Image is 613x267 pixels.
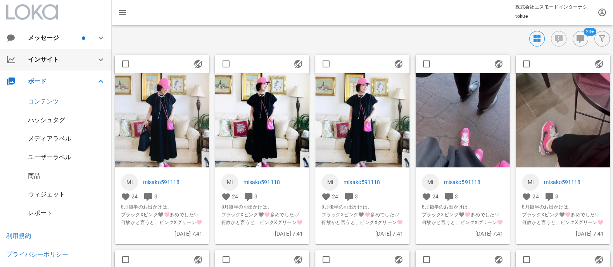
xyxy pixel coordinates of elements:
img: 1480021540696685_18374773021183715_4185534372757361263_n.jpg [416,73,510,167]
p: [DATE] 7:41 [221,229,303,238]
span: 24 [232,193,238,200]
span: 8月後半のお出かけは、 [422,203,504,211]
span: 8月後半のお出かけは、 [221,203,303,211]
a: Mi [221,174,238,191]
p: [DATE] 7:41 [422,229,504,238]
span: 8月後半のお出かけは、 [522,203,604,211]
span: 3 [254,193,257,200]
p: 株式会社エスモードインターナショナル [515,3,593,11]
span: 3 [455,193,458,200]
a: ウィジェット [28,191,65,198]
span: ブラックXピンク🖤🩷多めでした♡ [522,211,604,219]
a: Mi [522,174,539,191]
img: 1480018540649331_18374772988183715_8279147589544056136_n.jpg [115,73,209,167]
a: misako591118 [143,178,203,186]
span: 3 [555,193,558,200]
span: 24 [332,193,338,200]
a: misako591118 [544,178,604,186]
a: コンテンツ [28,98,59,105]
img: 1480019540713031_18374772997183715_2589187651924790119_n.jpg [215,73,309,167]
span: 3 [355,193,358,200]
p: [DATE] 7:41 [522,229,604,238]
span: 何故かと言うと、ピンクXグリーン🩷🫛のスニーカーを買ったら、 [221,219,303,234]
span: 8月後半のお出かけは、 [321,203,403,211]
span: 何故かと言うと、ピンクXグリーン🩷🫛のスニーカーを買ったら、 [422,219,504,234]
a: misako591118 [344,178,403,186]
a: Mi [121,174,138,191]
a: レポート [28,209,53,217]
span: 24 [432,193,439,200]
a: 商品 [28,172,40,179]
span: 何故かと言うと、ピンクXグリーン🩷🫛のスニーカーを買ったら、 [522,219,604,234]
a: misako591118 [243,178,303,186]
a: メディアラベル [28,135,71,142]
span: 24 [131,193,138,200]
p: tokue [515,12,593,20]
span: ブラックXピンク🖤🩷多めでした♡ [321,211,403,219]
p: [DATE] 7:41 [121,229,203,238]
a: misako591118 [444,178,504,186]
span: バッジ [82,36,85,40]
span: 24 [532,193,539,200]
div: ボード [28,78,87,85]
span: 8月後半のお出かけは、 [121,203,203,211]
span: ブラックXピンク🖤🩷多めでした♡ [422,211,504,219]
div: インサイト [28,56,87,63]
span: ブラックXピンク🖤🩷多めでした♡ [221,211,303,219]
span: 何故かと言うと、ピンクXグリーン🩷🫛のスニーカーを買ったら、 [321,219,403,234]
a: ユーザーラベル [28,153,71,161]
span: 何故かと言うと、ピンクXグリーン🩷🫛のスニーカーを買ったら、 [121,219,203,234]
div: メッセージ [28,34,80,41]
img: 1480020540530406_18374773012183715_3409137441448460416_n.jpg [315,73,409,167]
p: [DATE] 7:41 [321,229,403,238]
span: ブラックXピンク🖤🩷多めでした♡ [121,211,203,219]
a: ハッシュタグ [28,116,65,124]
img: 1480022540554145_18374773033183715_2437820913517254945_n.jpg [516,73,610,167]
a: Mi [321,174,338,191]
span: バッジ [584,28,596,36]
a: プライバシーポリシー [6,251,68,258]
span: 3 [154,193,157,200]
a: Mi [422,174,439,191]
a: 利用規約 [6,232,31,239]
